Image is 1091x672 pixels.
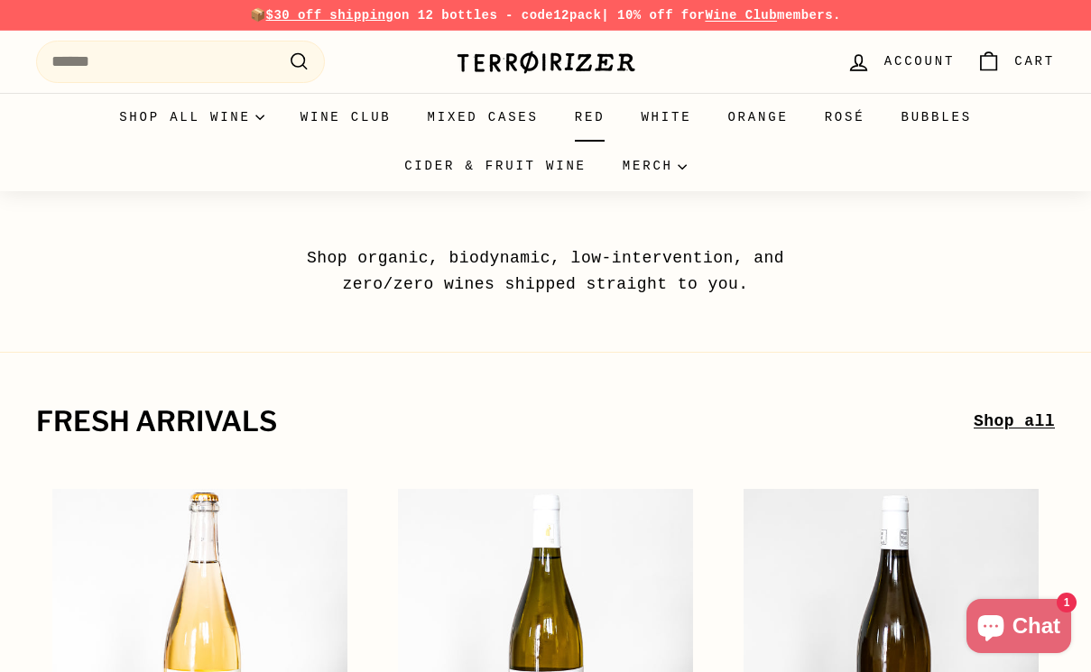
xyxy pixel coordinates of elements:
a: White [623,93,709,142]
a: Bubbles [883,93,989,142]
a: Red [557,93,624,142]
summary: Merch [605,142,705,190]
a: Rosé [807,93,883,142]
summary: Shop all wine [101,93,282,142]
a: Cart [966,35,1066,88]
a: Mixed Cases [410,93,557,142]
p: Shop organic, biodynamic, low-intervention, and zero/zero wines shipped straight to you. [266,245,826,298]
span: Cart [1014,51,1055,71]
a: Wine Club [282,93,410,142]
h2: fresh arrivals [36,407,974,437]
span: Account [884,51,955,71]
a: Account [836,35,966,88]
a: Wine Club [705,8,777,23]
p: 📦 on 12 bottles - code | 10% off for members. [36,5,1055,25]
span: $30 off shipping [266,8,394,23]
a: Shop all [974,409,1055,435]
strong: 12pack [553,8,601,23]
a: Cider & Fruit Wine [386,142,605,190]
a: Orange [709,93,806,142]
inbox-online-store-chat: Shopify online store chat [961,599,1077,658]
